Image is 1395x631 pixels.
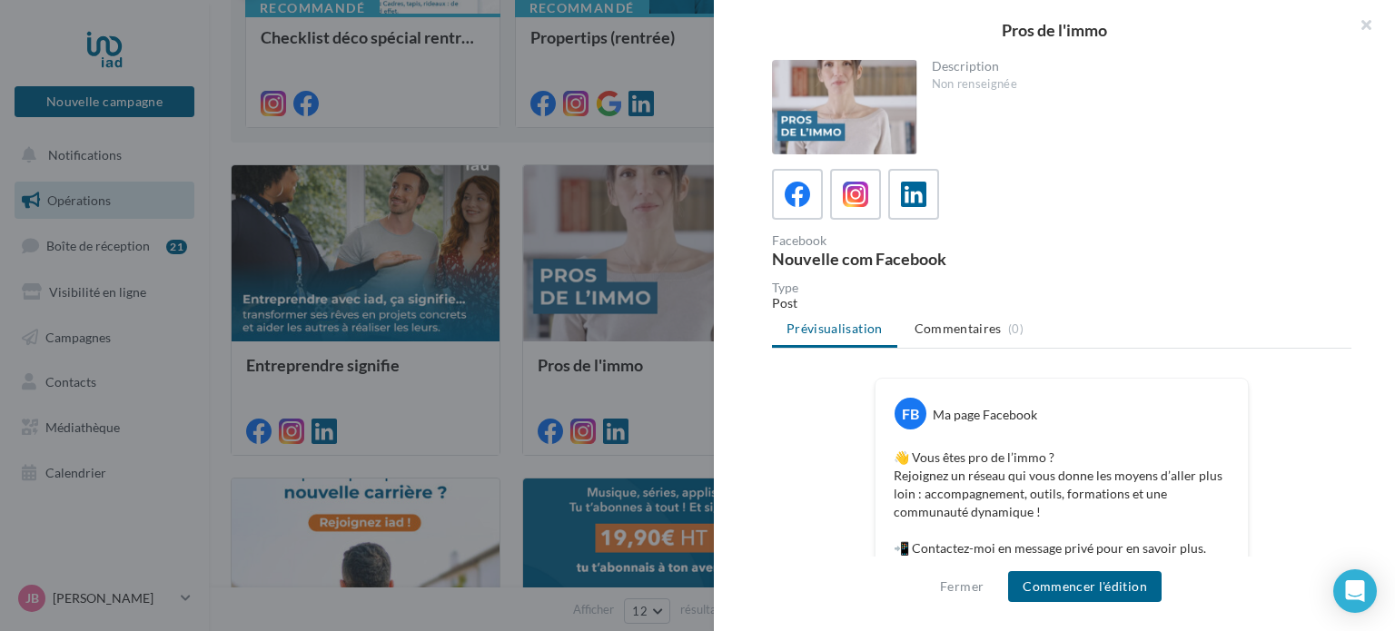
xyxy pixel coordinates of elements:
div: Type [772,281,1351,294]
div: Nouvelle com Facebook [772,251,1054,267]
div: Non renseignée [932,76,1338,93]
span: Commentaires [915,320,1002,338]
div: Ma page Facebook [933,406,1037,424]
div: Description [932,60,1338,73]
button: Fermer [933,576,991,597]
span: (0) [1008,321,1024,336]
button: Commencer l'édition [1008,571,1162,602]
div: Facebook [772,234,1054,247]
div: FB [895,398,926,429]
div: Post [772,294,1351,312]
div: Open Intercom Messenger [1333,569,1377,613]
p: 👋 Vous êtes pro de l’immo ? Rejoignez un réseau qui vous donne les moyens d’aller plus loin : acc... [894,449,1230,557]
div: Pros de l'immo [743,22,1366,38]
